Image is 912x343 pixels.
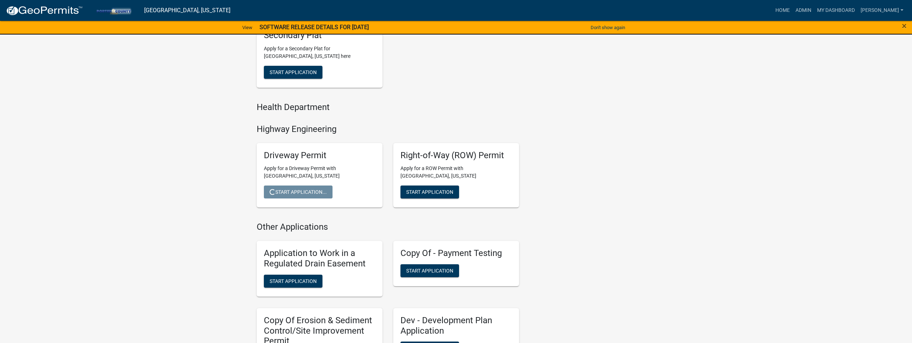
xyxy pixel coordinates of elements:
[264,186,333,198] button: Start Application...
[257,102,519,113] h4: Health Department
[588,22,628,33] button: Don't show again
[264,248,375,269] h5: Application to Work in a Regulated Drain Easement
[260,24,369,31] strong: SOFTWARE RELEASE DETAILS FOR [DATE]
[400,165,512,180] p: Apply for a ROW Permit with [GEOGRAPHIC_DATA], [US_STATE]
[257,222,519,232] h4: Other Applications
[406,189,453,195] span: Start Application
[793,4,814,17] a: Admin
[406,268,453,274] span: Start Application
[144,4,230,17] a: [GEOGRAPHIC_DATA], [US_STATE]
[88,5,138,15] img: Porter County, Indiana
[257,124,519,134] h4: Highway Engineering
[264,30,375,41] h5: Secondary Plat
[814,4,858,17] a: My Dashboard
[858,4,906,17] a: [PERSON_NAME]
[239,22,255,33] a: View
[270,189,327,195] span: Start Application...
[400,315,512,336] h5: Dev - Development Plan Application
[902,22,907,30] button: Close
[264,45,375,60] p: Apply for a Secondary Plat for [GEOGRAPHIC_DATA], [US_STATE] here
[400,186,459,198] button: Start Application
[264,66,322,79] button: Start Application
[902,21,907,31] span: ×
[270,69,317,75] span: Start Application
[270,278,317,284] span: Start Application
[400,248,512,259] h5: Copy Of - Payment Testing
[264,165,375,180] p: Apply for a Driveway Permit with [GEOGRAPHIC_DATA], [US_STATE]
[400,150,512,161] h5: Right-of-Way (ROW) Permit
[773,4,793,17] a: Home
[264,150,375,161] h5: Driveway Permit
[264,275,322,288] button: Start Application
[400,264,459,277] button: Start Application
